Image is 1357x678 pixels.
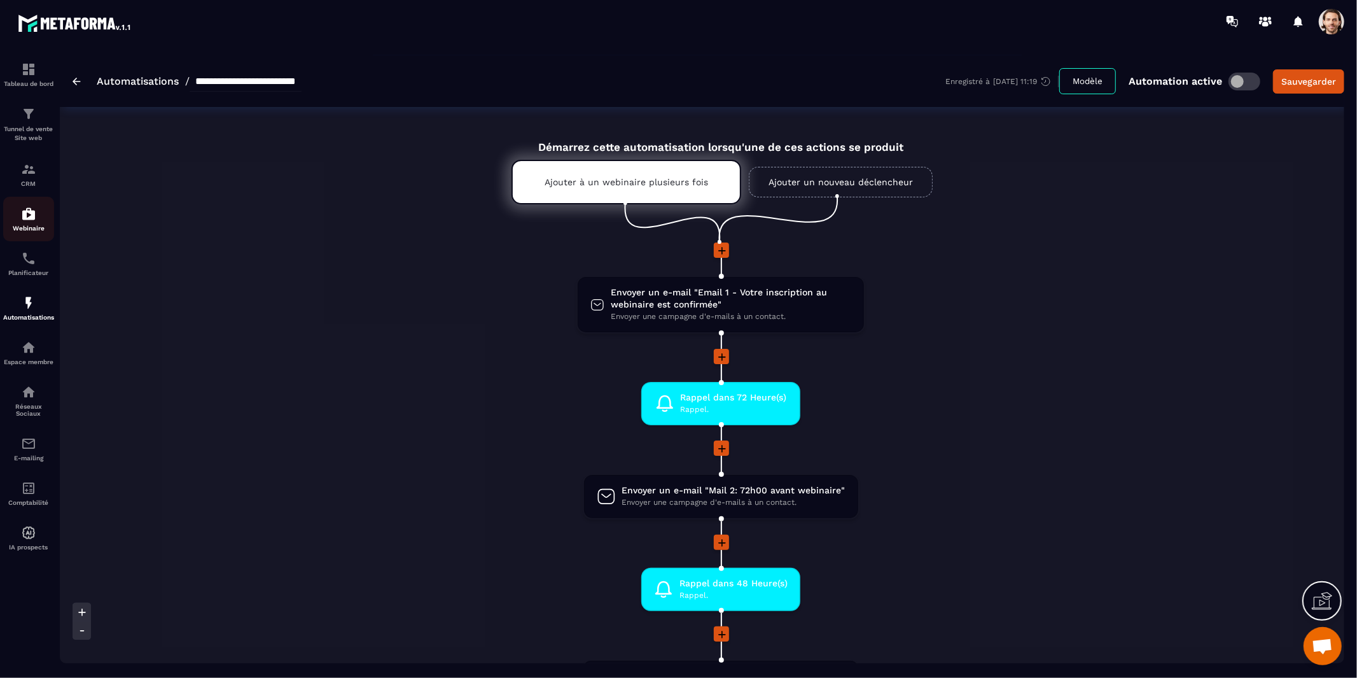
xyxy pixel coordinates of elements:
img: formation [21,162,36,177]
p: Tableau de bord [3,80,54,87]
p: Webinaire [3,225,54,232]
a: formationformationTunnel de vente Site web [3,97,54,152]
p: IA prospects [3,544,54,551]
img: automations [21,340,36,355]
div: Open chat [1304,627,1342,665]
span: Envoyer un e-mail "Mail 2: 72h00 avant webinaire" [622,484,846,497]
img: formation [21,62,36,77]
span: Rappel dans 72 Heure(s) [681,392,787,404]
img: automations [21,295,36,311]
img: automations [21,525,36,540]
span: Rappel dans 48 Heure(s) [679,577,788,590]
div: Démarrez cette automatisation lorsqu'une de ces actions se produit [480,126,962,153]
button: Modèle [1059,68,1116,94]
div: Enregistré à [945,76,1059,87]
span: Rappel. [681,404,787,416]
span: / [185,75,190,87]
p: Planificateur [3,269,54,276]
p: Automation active [1129,75,1222,87]
span: Rappel. [679,590,788,602]
img: logo [18,11,132,34]
div: Sauvegarder [1281,75,1336,88]
a: formationformationTableau de bord [3,52,54,97]
p: E-mailing [3,455,54,462]
a: emailemailE-mailing [3,427,54,471]
a: Automatisations [97,75,179,87]
img: automations [21,206,36,222]
span: Envoyer un e-mail "Email 1 - Votre inscription au webinaire est confirmée" [611,286,851,311]
img: scheduler [21,251,36,266]
img: accountant [21,481,36,496]
img: arrow [73,78,81,85]
p: CRM [3,180,54,187]
a: social-networksocial-networkRéseaux Sociaux [3,375,54,427]
a: automationsautomationsWebinaire [3,197,54,241]
a: schedulerschedulerPlanificateur [3,241,54,286]
a: Ajouter un nouveau déclencheur [749,167,933,197]
a: accountantaccountantComptabilité [3,471,54,516]
a: automationsautomationsAutomatisations [3,286,54,330]
img: social-network [21,385,36,400]
p: Ajouter à un webinaire plusieurs fois [545,177,708,187]
span: Envoyer une campagne d'e-mails à un contact. [622,497,846,509]
p: Comptabilité [3,499,54,506]
a: formationformationCRM [3,152,54,197]
span: Envoyer une campagne d'e-mails à un contact. [611,311,851,323]
p: Automatisations [3,314,54,321]
p: Espace membre [3,358,54,365]
a: automationsautomationsEspace membre [3,330,54,375]
p: [DATE] 11:19 [993,77,1037,86]
img: formation [21,106,36,122]
p: Réseaux Sociaux [3,403,54,417]
button: Sauvegarder [1273,69,1344,94]
p: Tunnel de vente Site web [3,125,54,143]
img: email [21,436,36,451]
